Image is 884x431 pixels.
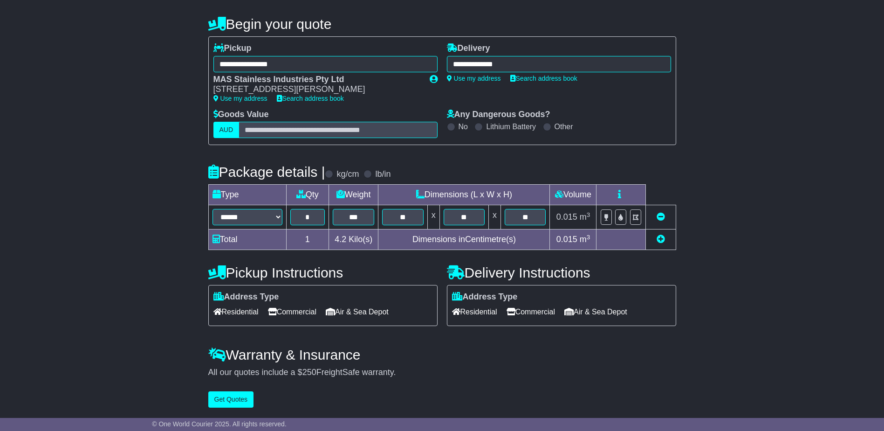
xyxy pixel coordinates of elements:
span: Residential [213,305,259,319]
h4: Warranty & Insurance [208,347,676,362]
span: 4.2 [335,235,346,244]
td: Weight [329,185,378,205]
sup: 3 [587,211,590,218]
label: Any Dangerous Goods? [447,110,550,120]
span: Residential [452,305,497,319]
span: © One World Courier 2025. All rights reserved. [152,420,287,428]
div: MAS Stainless Industries Pty Ltd [213,75,420,85]
label: Other [555,122,573,131]
span: 0.015 [556,212,577,222]
td: Kilo(s) [329,229,378,250]
a: Use my address [447,75,501,82]
span: Air & Sea Depot [326,305,389,319]
div: All our quotes include a $ FreightSafe warranty. [208,368,676,378]
a: Search address book [277,95,344,102]
span: m [580,235,590,244]
span: m [580,212,590,222]
label: Pickup [213,43,252,54]
h4: Delivery Instructions [447,265,676,280]
td: Qty [286,185,329,205]
div: [STREET_ADDRESS][PERSON_NAME] [213,84,420,95]
td: Type [208,185,286,205]
span: 0.015 [556,235,577,244]
td: Total [208,229,286,250]
span: Commercial [507,305,555,319]
a: Remove this item [657,212,665,222]
td: x [489,205,501,229]
label: kg/cm [336,169,359,180]
label: Address Type [452,292,518,302]
label: Address Type [213,292,279,302]
span: Air & Sea Depot [564,305,627,319]
h4: Package details | [208,164,325,180]
label: Lithium Battery [486,122,536,131]
a: Add new item [657,235,665,244]
td: x [427,205,439,229]
label: AUD [213,122,240,138]
td: Dimensions (L x W x H) [378,185,550,205]
label: Goods Value [213,110,269,120]
a: Search address book [510,75,577,82]
label: lb/in [375,169,391,180]
a: Use my address [213,95,267,102]
td: Volume [550,185,596,205]
label: Delivery [447,43,490,54]
td: Dimensions in Centimetre(s) [378,229,550,250]
sup: 3 [587,234,590,241]
label: No [459,122,468,131]
h4: Pickup Instructions [208,265,438,280]
span: Commercial [268,305,316,319]
button: Get Quotes [208,391,254,408]
td: 1 [286,229,329,250]
span: 250 [302,368,316,377]
h4: Begin your quote [208,16,676,32]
